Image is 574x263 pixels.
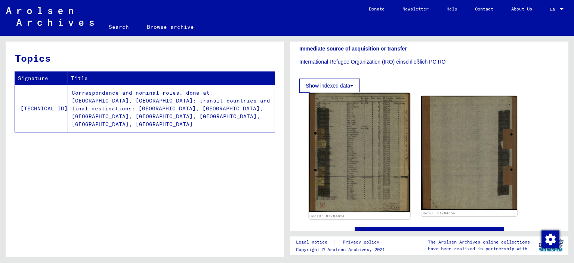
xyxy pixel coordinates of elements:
th: Signature [15,72,68,85]
p: Copyright © Arolsen Archives, 2021 [296,246,388,253]
h3: Topics [15,51,274,65]
img: 002.jpg [421,96,518,210]
button: Show indexed data [299,79,360,93]
th: Title [68,72,275,85]
a: Privacy policy [337,238,388,246]
a: Legal notice [296,238,333,246]
td: Correspondence and nominal roles, done at [GEOGRAPHIC_DATA], [GEOGRAPHIC_DATA]: transit countries... [68,85,275,132]
a: Browse archive [138,18,203,36]
p: International Refugee Organization (IRO) einschließlich PCIRO [299,58,559,66]
img: Change consent [541,230,559,248]
a: See comments created before [DATE] [372,229,487,237]
td: [TECHNICAL_ID] [15,85,68,132]
p: have been realized in partnership with [428,245,530,252]
a: DocID: 81784654 [309,214,345,218]
b: Immediate source of acquisition or transfer [299,46,407,52]
div: | [296,238,388,246]
img: Arolsen_neg.svg [6,7,94,26]
a: DocID: 81784654 [422,211,455,215]
span: EN [550,7,558,12]
img: 001.jpg [309,93,410,212]
p: The Arolsen Archives online collections [428,239,530,245]
img: yv_logo.png [537,236,565,255]
a: Search [100,18,138,36]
